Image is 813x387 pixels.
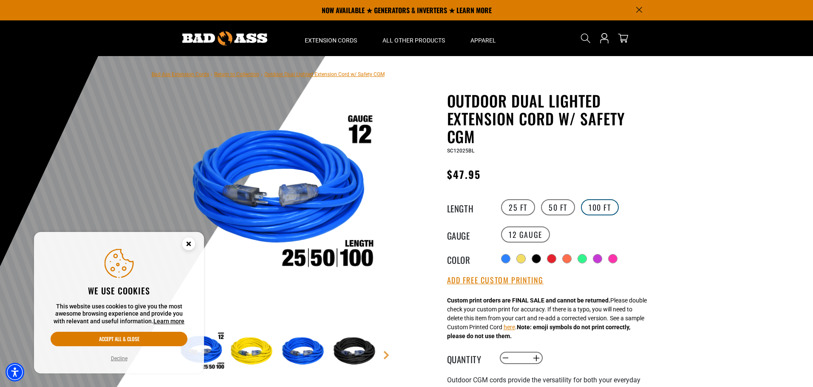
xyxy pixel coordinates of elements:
[264,71,385,77] span: Outdoor Dual Lighted Extension Cord w/ Safety CGM
[447,148,474,154] span: SC12025BL
[211,71,212,77] span: ›
[447,253,490,264] legend: Color
[447,353,490,364] label: Quantity
[382,351,391,359] a: Next
[153,318,184,325] a: This website uses cookies to give you the most awesome browsing experience and provide you with r...
[228,327,278,376] img: Yellow
[447,92,655,145] h1: Outdoor Dual Lighted Extension Cord w/ Safety CGM
[447,229,490,240] legend: Gauge
[331,327,380,376] img: Black
[261,71,263,77] span: ›
[581,199,619,215] label: 100 FT
[292,20,370,56] summary: Extension Cords
[541,199,575,215] label: 50 FT
[6,363,24,381] div: Accessibility Menu
[447,202,490,213] legend: Length
[182,31,267,45] img: Bad Ass Extension Cords
[370,20,458,56] summary: All Other Products
[280,327,329,376] img: Blue
[447,296,647,341] div: Please double check your custom print for accuracy. If there is a typo, you will need to delete t...
[152,69,385,79] nav: breadcrumbs
[501,199,535,215] label: 25 FT
[447,324,630,339] strong: Note: emoji symbols do not print correctly, please do not use them.
[108,354,130,363] button: Decline
[51,303,187,325] p: This website uses cookies to give you the most awesome browsing experience and provide you with r...
[504,323,515,332] button: here
[51,332,187,346] button: Accept all & close
[470,37,496,44] span: Apparel
[214,71,259,77] a: Return to Collection
[305,37,357,44] span: Extension Cords
[382,37,445,44] span: All Other Products
[579,31,592,45] summary: Search
[447,276,544,285] button: Add Free Custom Printing
[34,232,204,374] aside: Cookie Consent
[152,71,209,77] a: Bad Ass Extension Cords
[447,167,481,182] span: $47.95
[501,226,550,243] label: 12 Gauge
[458,20,509,56] summary: Apparel
[447,297,610,304] strong: Custom print orders are FINAL SALE and cannot be returned.
[51,285,187,296] h2: We use cookies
